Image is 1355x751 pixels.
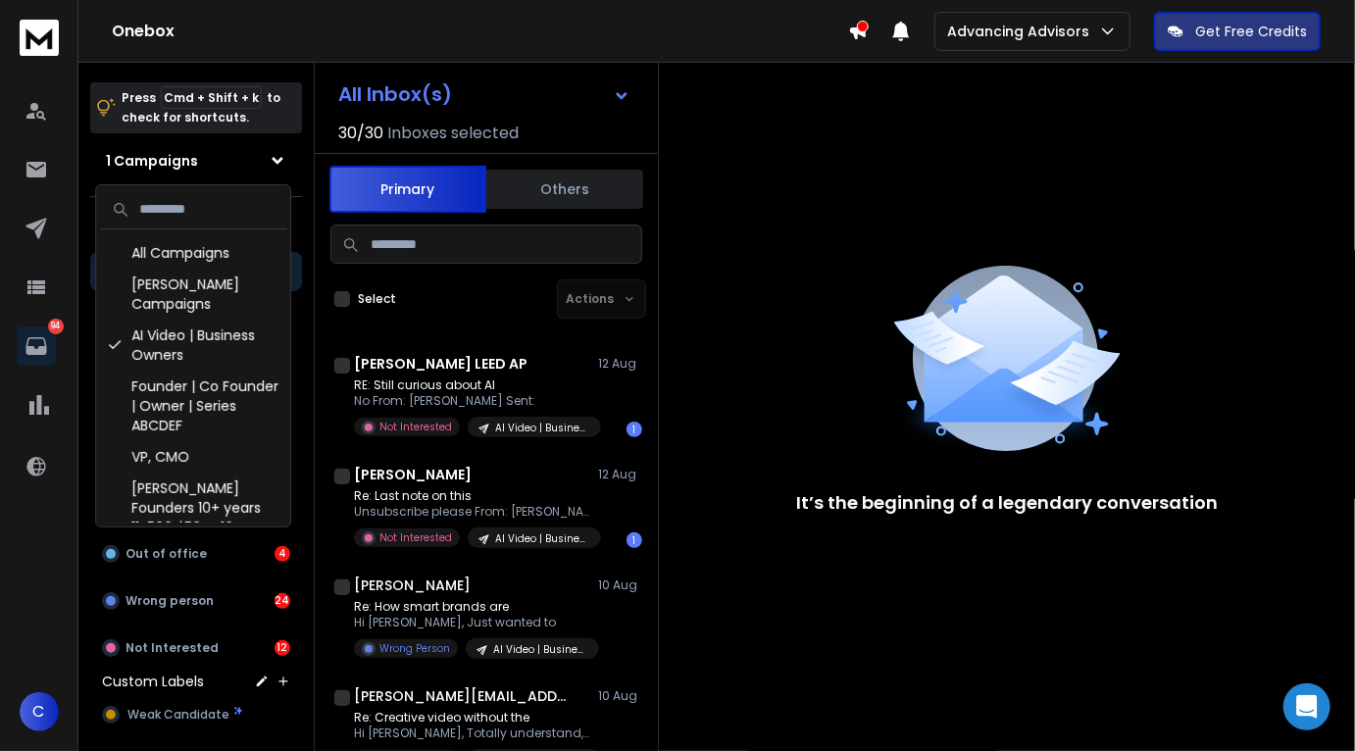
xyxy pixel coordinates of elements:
p: 10 Aug [598,688,642,704]
p: 94 [48,319,64,334]
div: [PERSON_NAME] Campaigns [100,269,286,320]
p: It’s the beginning of a legendary conversation [796,489,1218,517]
p: Unsubscribe please From: [PERSON_NAME] [354,504,589,520]
div: 1 [627,532,642,548]
p: 10 Aug [598,577,642,593]
span: 30 / 30 [338,122,383,145]
h1: [PERSON_NAME] LEED AP [354,354,527,374]
p: Not Interested [125,640,219,656]
h3: Filters [90,213,302,240]
p: Wrong Person [379,641,450,656]
h1: [PERSON_NAME][EMAIL_ADDRESS][DOMAIN_NAME] [354,686,570,706]
p: Get Free Credits [1195,22,1307,41]
p: Re: Last note on this [354,488,589,504]
p: Press to check for shortcuts. [122,88,280,127]
img: logo [20,20,59,56]
h3: Inboxes selected [387,122,519,145]
h1: All Inbox(s) [338,84,452,104]
p: Out of office [125,546,207,562]
div: 12 [275,640,290,656]
span: Weak Candidate [127,707,229,723]
h1: Onebox [112,20,848,43]
p: Wrong person [125,593,214,609]
p: RE: Still curious about AI [354,377,589,393]
span: Cmd + Shift + k [161,86,262,109]
div: All Campaigns [100,237,286,269]
p: AI Video | Business Owners [493,642,587,657]
span: C [20,692,59,731]
div: AI Video | Business Owners [100,320,286,371]
div: Open Intercom Messenger [1283,683,1330,730]
div: 4 [275,546,290,562]
p: 12 Aug [598,356,642,372]
button: Primary [329,166,486,213]
p: Re: How smart brands are [354,599,589,615]
button: Others [486,168,643,211]
div: [PERSON_NAME] Founders 10+ years 11-500 $50M-10B [100,473,286,543]
h1: [PERSON_NAME] [354,465,472,484]
h1: 1 Campaigns [106,151,198,171]
h1: [PERSON_NAME] [354,576,471,595]
p: Not Interested [379,420,452,434]
p: 12 Aug [598,467,642,482]
label: Select [358,291,396,307]
p: Hi [PERSON_NAME], Just wanted to [354,615,589,630]
p: Hi [PERSON_NAME], Totally understand, and I [354,726,589,741]
p: AI Video | Business Owners [495,531,589,546]
div: 1 [627,422,642,437]
p: Advancing Advisors [947,22,1097,41]
p: No From: [PERSON_NAME] Sent: [354,393,589,409]
div: 24 [275,593,290,609]
p: AI Video | Business Owners [495,421,589,435]
div: Founder | Co Founder | Owner | Series ABCDEF [100,371,286,441]
div: VP, CMO [100,441,286,473]
p: Re: Creative video without the [354,710,589,726]
h3: Custom Labels [102,672,204,691]
p: Not Interested [379,530,452,545]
